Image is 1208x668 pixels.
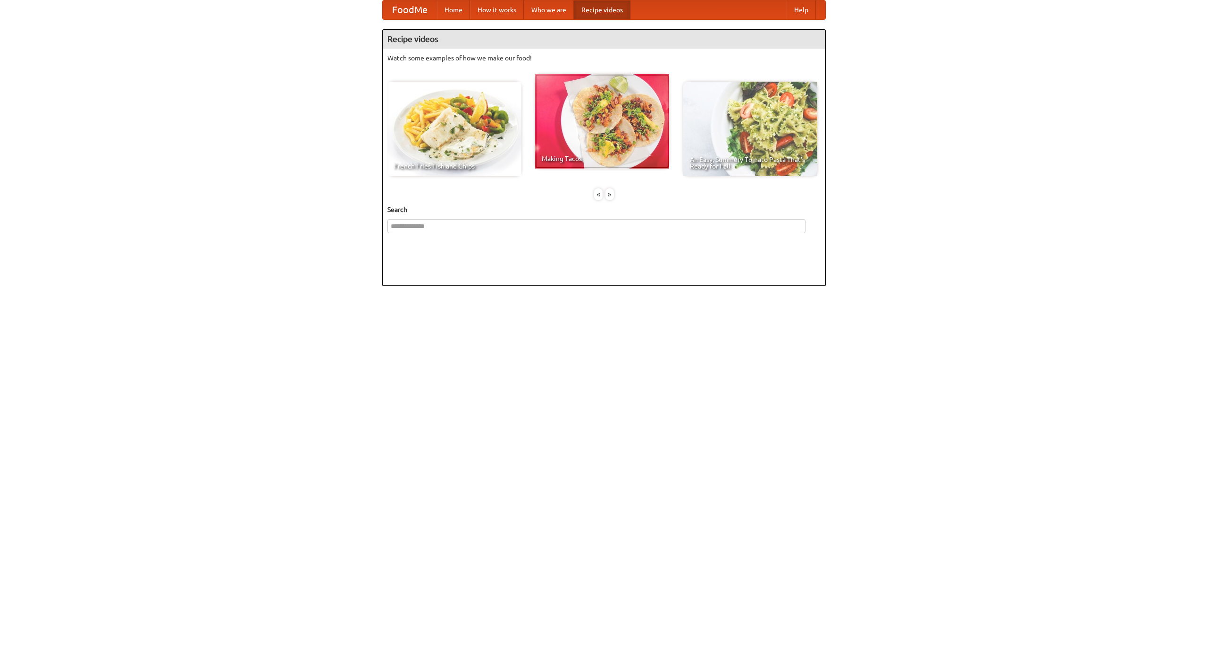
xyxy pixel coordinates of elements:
[387,53,821,63] p: Watch some examples of how we make our food!
[470,0,524,19] a: How it works
[542,155,663,162] span: Making Tacos
[383,0,437,19] a: FoodMe
[535,74,669,169] a: Making Tacos
[787,0,816,19] a: Help
[574,0,630,19] a: Recipe videos
[383,30,825,49] h4: Recipe videos
[394,163,515,169] span: French Fries Fish and Chips
[605,188,614,200] div: »
[387,82,521,176] a: French Fries Fish and Chips
[683,82,817,176] a: An Easy, Summery Tomato Pasta That's Ready for Fall
[524,0,574,19] a: Who we are
[387,205,821,214] h5: Search
[690,156,811,169] span: An Easy, Summery Tomato Pasta That's Ready for Fall
[594,188,603,200] div: «
[437,0,470,19] a: Home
